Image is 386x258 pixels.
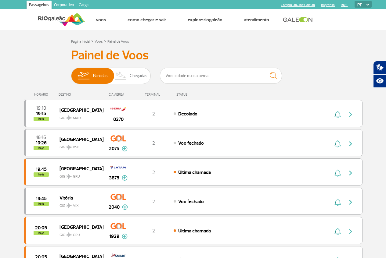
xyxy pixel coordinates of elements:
span: 1929 [109,233,119,240]
span: 2040 [109,203,120,211]
span: Voo fechado [178,199,204,205]
a: > [91,37,93,44]
span: 2 [152,228,155,234]
span: Voo fechado [178,140,204,146]
img: seta-direita-painel-voo.svg [347,111,354,118]
span: Decolado [178,111,197,117]
button: Abrir tradutor de língua de sinais. [373,61,386,74]
span: hoje [34,172,49,177]
span: 2025-09-30 20:05:00 [35,226,47,230]
img: destiny_airplane.svg [67,115,72,120]
span: Vitória [60,194,99,202]
span: Chegadas [130,68,147,84]
img: destiny_airplane.svg [67,232,72,237]
span: 2 [152,169,155,175]
span: 2025-09-30 19:10:00 [36,106,46,110]
span: GRU [73,232,80,238]
a: Corporativo [52,1,76,10]
a: Voos [96,17,106,23]
div: TERMINAL [134,93,173,97]
div: Plugin de acessibilidade da Hand Talk. [373,61,386,88]
span: 2025-09-30 18:15:00 [36,135,46,140]
a: Voos [95,39,103,44]
img: sino-painel-voo.svg [334,199,341,206]
span: 2025-09-30 19:26:03 [36,141,47,145]
a: Explore RIOgaleão [188,17,222,23]
img: seta-direita-painel-voo.svg [347,140,354,147]
img: mais-info-painel-voo.svg [122,204,128,210]
img: destiny_airplane.svg [67,145,72,150]
input: Voo, cidade ou cia aérea [160,68,282,84]
span: 0270 [113,116,124,123]
img: destiny_airplane.svg [67,203,72,208]
span: GIG [60,141,99,150]
span: Última chamada [178,228,211,234]
span: 2025-09-30 19:45:00 [36,167,47,171]
img: sino-painel-voo.svg [334,169,341,177]
div: CIA AÉREA [103,93,134,97]
span: 2 [152,199,155,205]
img: seta-direita-painel-voo.svg [347,169,354,177]
span: GRU [73,174,80,179]
button: Abrir recursos assistivos. [373,74,386,88]
span: GIG [60,112,99,121]
img: slider-embarque [74,68,93,84]
a: Como chegar e sair [128,17,166,23]
a: Passageiros [27,1,52,10]
span: Última chamada [178,169,211,175]
span: 2025-09-30 19:45:00 [36,196,47,201]
a: Atendimento [244,17,269,23]
span: BSB [73,145,79,150]
img: mais-info-painel-voo.svg [122,234,128,239]
span: [GEOGRAPHIC_DATA] [60,223,99,231]
span: GIG [60,200,99,209]
span: hoje [34,146,49,150]
img: destiny_airplane.svg [67,174,72,179]
a: RQS [341,3,348,7]
span: hoje [34,231,49,235]
span: 2 [152,111,155,117]
img: seta-direita-painel-voo.svg [347,228,354,235]
img: sino-painel-voo.svg [334,111,341,118]
span: MAD [73,115,81,121]
div: HORÁRIO [26,93,59,97]
img: mais-info-painel-voo.svg [122,175,128,181]
h3: Painel de Voos [71,48,315,63]
span: GIG [60,171,99,179]
span: VIX [73,203,79,209]
span: [GEOGRAPHIC_DATA] [60,164,99,172]
span: 3875 [109,174,119,182]
div: DESTINO [59,93,103,97]
a: Página Inicial [71,39,90,44]
span: 2 [152,140,155,146]
span: Partidas [93,68,108,84]
span: [GEOGRAPHIC_DATA] [60,135,99,143]
img: sino-painel-voo.svg [334,140,341,147]
span: 2075 [109,145,119,152]
span: hoje [34,202,49,206]
img: seta-direita-painel-voo.svg [347,199,354,206]
a: Painel de Voos [107,39,129,44]
span: GIG [60,229,99,238]
img: slider-desembarque [112,68,130,84]
span: 2025-09-30 19:15:00 [36,111,46,116]
span: hoje [34,117,49,121]
a: Cargo [76,1,91,10]
img: mais-info-painel-voo.svg [122,146,128,151]
img: sino-painel-voo.svg [334,228,341,235]
a: Imprensa [321,3,335,7]
a: > [104,37,106,44]
div: STATUS [173,93,223,97]
a: Compra On-line GaleOn [281,3,315,7]
span: [GEOGRAPHIC_DATA] [60,106,99,114]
